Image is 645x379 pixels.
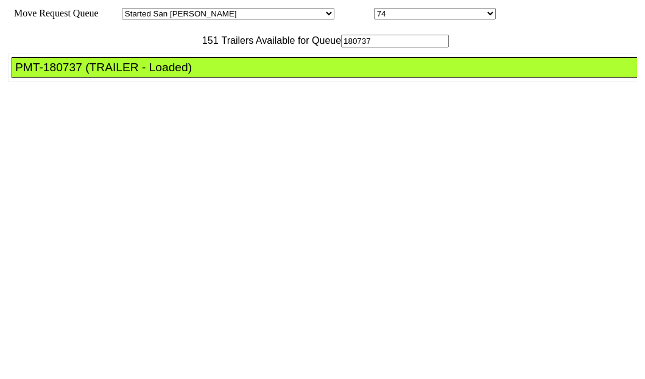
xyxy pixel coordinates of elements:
[337,8,372,18] span: Location
[219,35,342,46] span: Trailers Available for Queue
[15,61,644,74] div: PMT-180737 (TRAILER - Loaded)
[100,8,119,18] span: Area
[341,35,449,47] input: Filter Available Trailers
[196,35,219,46] span: 151
[8,8,99,18] span: Move Request Queue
